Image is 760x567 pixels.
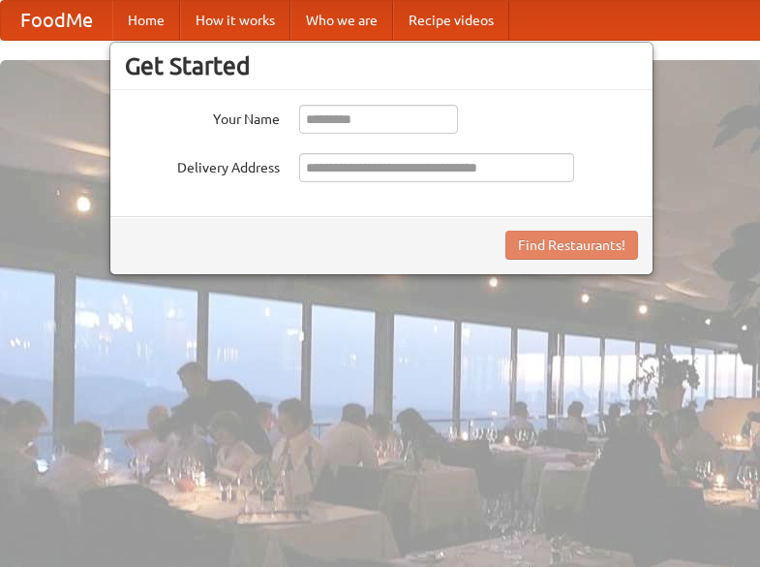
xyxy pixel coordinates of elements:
[112,1,180,40] a: Home
[505,231,638,260] button: Find Restaurants!
[1,1,112,40] a: FoodMe
[125,105,280,129] label: Your Name
[125,153,280,177] label: Delivery Address
[290,1,393,40] a: Who we are
[125,51,638,80] h3: Get Started
[180,1,290,40] a: How it works
[393,1,509,40] a: Recipe videos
